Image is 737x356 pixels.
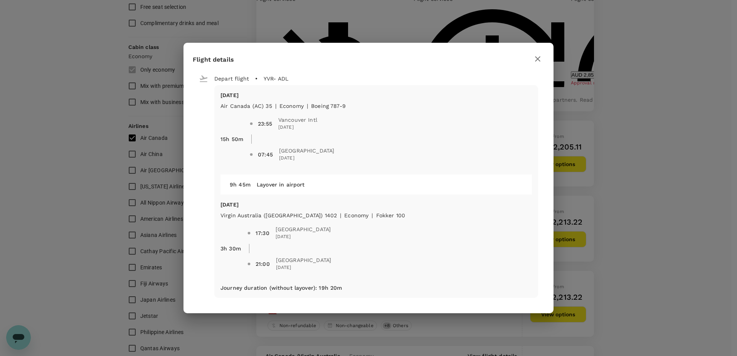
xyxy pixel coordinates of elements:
p: Boeing 787-9 [311,102,346,110]
span: [DATE] [278,124,317,131]
span: [GEOGRAPHIC_DATA] [276,225,331,233]
p: Journey duration (without layover) : 19h 20m [220,284,342,292]
p: Fokker 100 [376,212,406,219]
span: [DATE] [276,233,331,241]
p: Virgin Australia ([GEOGRAPHIC_DATA]) 1402 [220,212,337,219]
p: Depart flight [214,75,249,82]
p: economy [344,212,368,219]
span: Vancouver Intl [278,116,317,124]
span: [GEOGRAPHIC_DATA] [279,147,335,154]
p: economy [279,102,304,110]
div: 17:30 [256,229,269,237]
p: [DATE] [220,201,532,208]
p: 3h 30m [220,245,241,252]
p: YVR - ADL [264,75,288,82]
span: | [275,103,276,109]
p: 15h 50m [220,135,243,143]
div: 23:55 [258,120,272,128]
span: 9h 45m [230,181,251,188]
span: Flight details [193,56,234,63]
span: | [372,212,373,218]
span: [DATE] [276,264,331,272]
div: 21:00 [256,260,270,268]
div: 07:45 [258,151,273,158]
span: Layover in airport [257,181,305,188]
p: Air Canada (AC) 35 [220,102,272,110]
p: [DATE] [220,91,532,99]
span: [DATE] [279,154,335,162]
span: [GEOGRAPHIC_DATA] [276,256,331,264]
span: | [307,103,308,109]
span: | [340,212,341,218]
